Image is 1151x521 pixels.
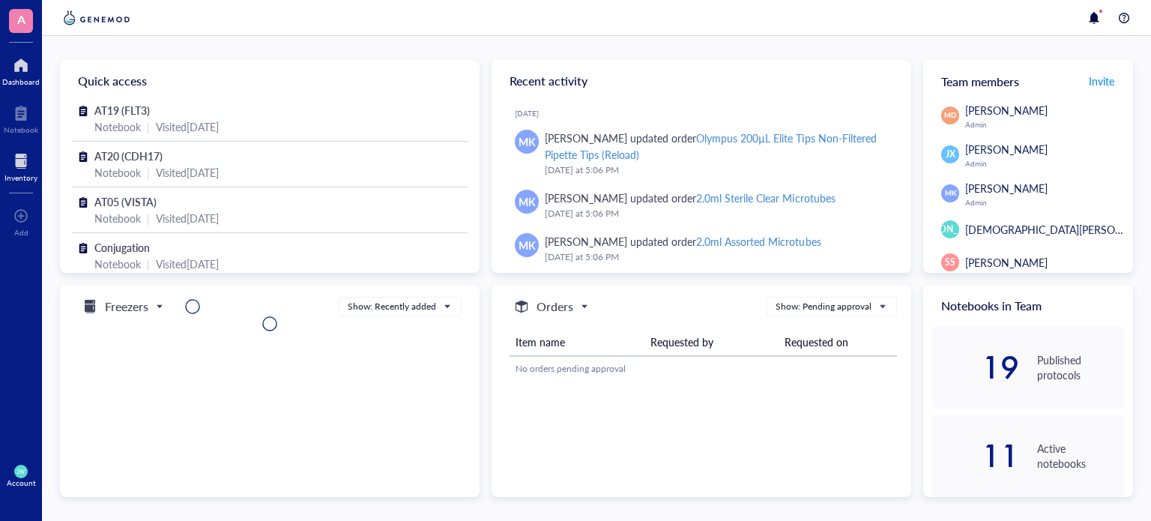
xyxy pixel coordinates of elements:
div: Notebook [94,256,141,272]
a: Dashboard [2,53,40,86]
div: [DATE] [515,109,899,118]
div: Recent activity [492,60,911,102]
span: SS [945,256,955,269]
div: [PERSON_NAME] updated order [545,233,821,250]
span: A [17,10,25,28]
div: 19 [932,355,1019,379]
div: Notebooks in Team [923,285,1133,327]
div: | [147,164,150,181]
div: 2.0ml Sterile Clear Microtubes [696,190,835,205]
span: [PERSON_NAME] [965,103,1048,118]
span: Invite [1089,73,1114,88]
div: Published protocols [1037,352,1124,382]
div: Olympus 200µL Elite Tips Non-Filtered Pipette Tips (Reload) [545,130,877,162]
span: JW [17,469,24,475]
th: Requested on [779,328,897,356]
div: Visited [DATE] [156,118,219,135]
span: [PERSON_NAME] [965,255,1048,270]
a: MK[PERSON_NAME] updated order2.0ml Sterile Clear Microtubes[DATE] at 5:06 PM [504,184,899,227]
h5: Orders [537,298,573,316]
div: Visited [DATE] [156,256,219,272]
div: Team members [923,60,1133,102]
div: No orders pending approval [516,362,891,376]
div: | [147,210,150,226]
div: [DATE] at 5:06 PM [545,163,887,178]
span: MD [944,110,956,121]
span: [PERSON_NAME] [965,181,1048,196]
span: AT20 (CDH17) [94,148,163,163]
div: Show: Recently added [348,300,436,313]
button: Invite [1088,69,1115,93]
span: MK [519,237,536,253]
span: MK [944,188,955,199]
img: genemod-logo [60,9,133,27]
div: Quick access [60,60,480,102]
span: [PERSON_NAME] [914,223,987,236]
div: Notebook [94,118,141,135]
div: Dashboard [2,77,40,86]
span: MK [519,133,536,150]
h5: Freezers [105,298,148,316]
div: Notebook [94,164,141,181]
th: Requested by [644,328,779,356]
span: AT19 (FLT3) [94,103,150,118]
a: MK[PERSON_NAME] updated orderOlympus 200µL Elite Tips Non-Filtered Pipette Tips (Reload)[DATE] at... [504,124,899,184]
div: Notebook [94,210,141,226]
div: Admin [965,198,1124,207]
a: MK[PERSON_NAME] updated order2.0ml Assorted Microtubes[DATE] at 5:06 PM [504,227,899,271]
div: Account [7,478,36,487]
span: [PERSON_NAME] [965,142,1048,157]
span: MK [519,193,536,210]
a: Notebook [4,101,38,134]
div: Show: Pending approval [776,300,871,313]
div: [PERSON_NAME] updated order [545,190,836,206]
div: Active notebooks [1037,441,1124,471]
a: Inventory [4,149,37,182]
span: AT05 (VISTA) [94,194,157,209]
div: Notebook [4,125,38,134]
div: Admin [965,120,1124,129]
div: | [147,256,150,272]
div: Add [14,228,28,237]
div: Visited [DATE] [156,210,219,226]
span: Conjugation [94,240,150,255]
th: Item name [510,328,644,356]
div: [DATE] at 5:06 PM [545,206,887,221]
div: 2.0ml Assorted Microtubes [696,234,821,249]
span: JX [946,148,955,161]
div: Visited [DATE] [156,164,219,181]
div: Admin [965,159,1124,168]
div: Inventory [4,173,37,182]
div: 11 [932,444,1019,468]
div: [PERSON_NAME] updated order [545,130,887,163]
div: | [147,118,150,135]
